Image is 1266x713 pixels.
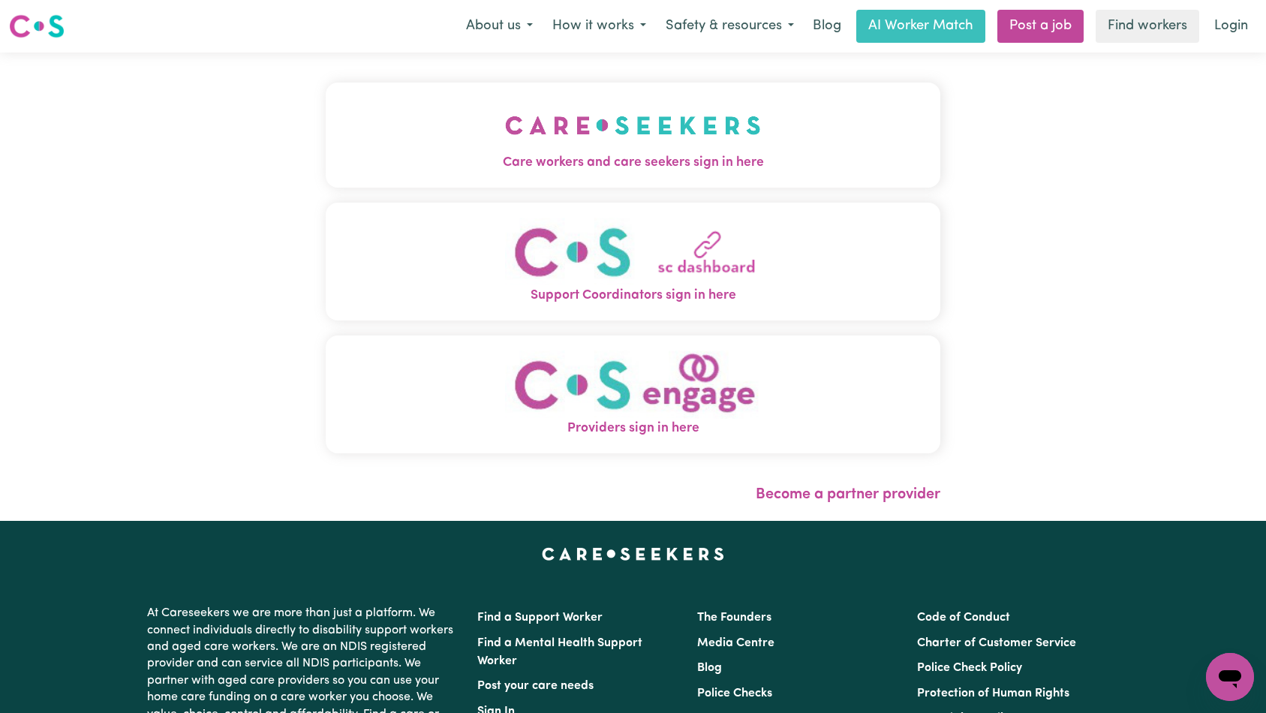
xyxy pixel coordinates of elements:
[326,203,941,320] button: Support Coordinators sign in here
[9,13,65,40] img: Careseekers logo
[997,10,1084,43] a: Post a job
[477,637,642,667] a: Find a Mental Health Support Worker
[477,612,603,624] a: Find a Support Worker
[326,153,941,173] span: Care workers and care seekers sign in here
[1205,10,1257,43] a: Login
[1096,10,1199,43] a: Find workers
[917,612,1010,624] a: Code of Conduct
[917,637,1076,649] a: Charter of Customer Service
[697,637,774,649] a: Media Centre
[456,11,543,42] button: About us
[326,286,941,305] span: Support Coordinators sign in here
[804,10,850,43] a: Blog
[9,9,65,44] a: Careseekers logo
[543,11,656,42] button: How it works
[697,612,771,624] a: The Founders
[697,687,772,699] a: Police Checks
[326,335,941,453] button: Providers sign in here
[756,487,940,502] a: Become a partner provider
[542,548,724,560] a: Careseekers home page
[1206,653,1254,701] iframe: Button to launch messaging window
[326,83,941,188] button: Care workers and care seekers sign in here
[326,419,941,438] span: Providers sign in here
[697,662,722,674] a: Blog
[917,687,1069,699] a: Protection of Human Rights
[656,11,804,42] button: Safety & resources
[477,680,594,692] a: Post your care needs
[856,10,985,43] a: AI Worker Match
[917,662,1022,674] a: Police Check Policy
